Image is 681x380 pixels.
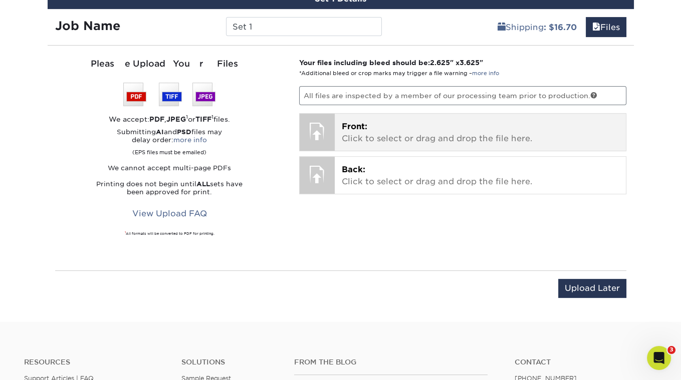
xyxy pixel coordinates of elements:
[126,204,213,223] a: View Upload FAQ
[55,128,285,156] p: Submitting and files may delay order:
[55,19,120,33] strong: Job Name
[592,23,600,32] span: files
[342,164,619,188] p: Click to select or drag and drop the file here.
[186,114,188,120] sup: 1
[55,58,285,71] div: Please Upload Your Files
[132,144,206,156] small: (EPS files must be emailed)
[173,136,207,144] a: more info
[226,17,382,36] input: Enter a job name
[647,346,671,370] iframe: Intercom live chat
[181,358,279,366] h4: Solutions
[342,121,619,145] p: Click to select or drag and drop the file here.
[586,17,626,37] a: Files
[515,358,657,366] a: Contact
[55,180,285,196] p: Printing does not begin until sets have been approved for print.
[299,59,483,67] strong: Your files including bleed should be: " x "
[544,23,577,32] b: : $16.70
[294,358,488,366] h4: From the Blog
[472,70,499,77] a: more info
[342,165,365,174] span: Back:
[166,115,186,123] strong: JPEG
[177,128,191,136] strong: PSD
[156,128,164,136] strong: AI
[491,17,583,37] a: Shipping: $16.70
[24,358,166,366] h4: Resources
[123,83,215,106] img: We accept: PSD, TIFF, or JPEG (JPG)
[299,70,499,77] small: *Additional bleed or crop marks may trigger a file warning –
[196,180,210,188] strong: ALL
[149,115,164,123] strong: PDF
[55,114,285,124] div: We accept: , or files.
[667,346,675,354] span: 3
[342,122,367,131] span: Front:
[195,115,211,123] strong: TIFF
[558,279,626,298] input: Upload Later
[498,23,506,32] span: shipping
[211,114,213,120] sup: 1
[460,59,480,67] span: 3.625
[430,59,450,67] span: 2.625
[299,86,626,105] p: All files are inspected by a member of our processing team prior to production.
[55,164,285,172] p: We cannot accept multi-page PDFs
[125,231,126,234] sup: 1
[55,231,285,236] div: All formats will be converted to PDF for printing.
